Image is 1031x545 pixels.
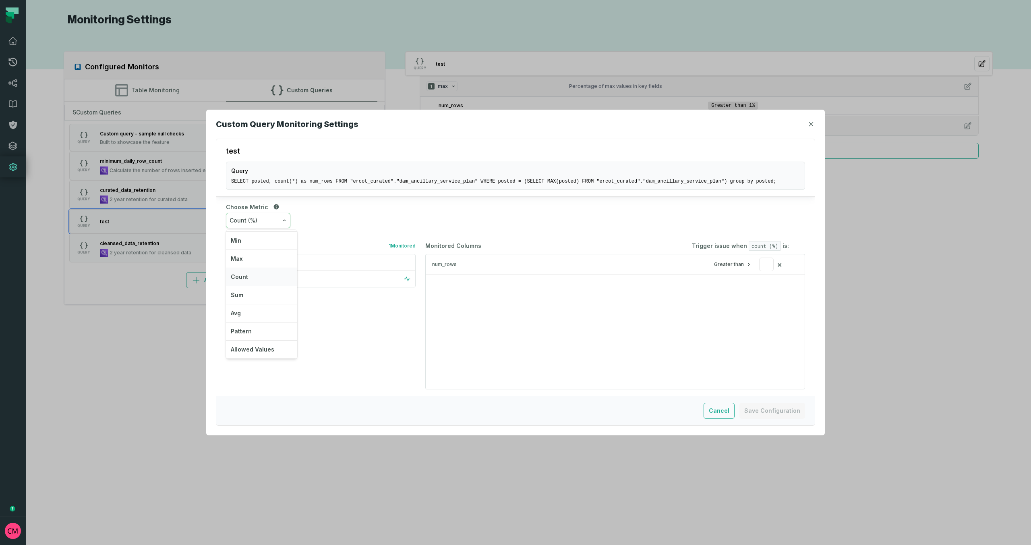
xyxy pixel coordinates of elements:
[226,213,290,228] button: Count (%)
[226,341,297,359] div: Allowed Values
[226,232,297,250] div: Min
[226,322,297,341] div: Pattern
[226,286,297,304] div: Sum
[226,250,297,268] div: Max
[226,230,297,359] div: Count (%)
[9,505,16,512] div: Tooltip anchor
[226,304,297,322] div: Avg
[230,216,257,225] span: Count (%)
[226,268,297,286] div: Count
